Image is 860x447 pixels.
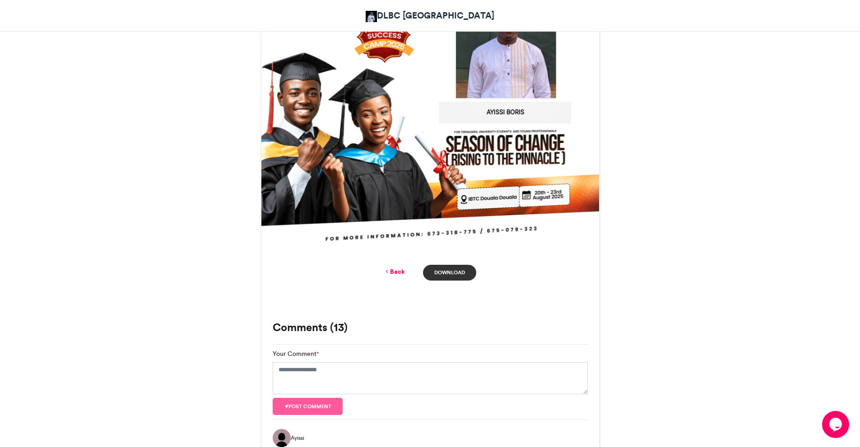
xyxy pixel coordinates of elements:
button: Post comment [273,398,343,415]
label: Your Comment [273,349,319,359]
a: DLBC [GEOGRAPHIC_DATA] [366,9,494,22]
h3: Comments (13) [273,322,588,333]
span: Ayissi [291,434,304,442]
a: Back [384,267,405,276]
iframe: chat widget [822,411,851,438]
a: Download [423,265,476,281]
img: Ayissi [273,429,291,447]
img: DLBC Cameroon [366,11,377,22]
